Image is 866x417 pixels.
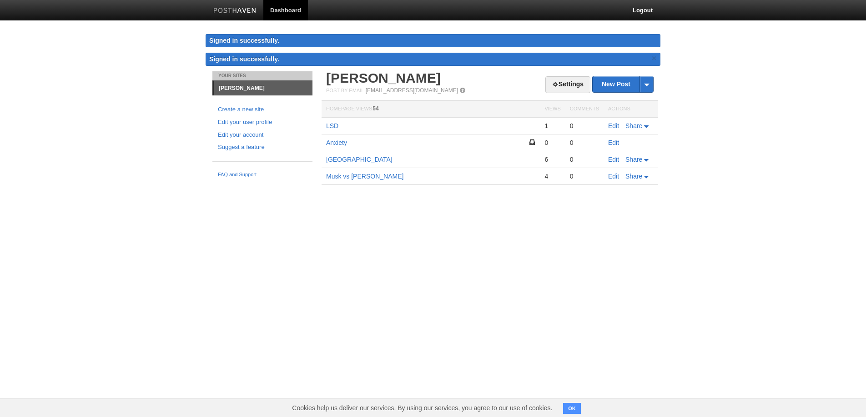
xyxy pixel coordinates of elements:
[206,34,660,47] div: Signed in successfully.
[608,173,619,180] a: Edit
[625,156,642,163] span: Share
[218,130,307,140] a: Edit your account
[563,403,581,414] button: OK
[570,155,599,164] div: 0
[570,122,599,130] div: 0
[625,122,642,129] span: Share
[544,172,560,180] div: 4
[565,101,604,118] th: Comments
[218,143,307,152] a: Suggest a feature
[214,81,312,95] a: [PERSON_NAME]
[209,55,279,63] span: Signed in successfully.
[326,70,441,85] a: [PERSON_NAME]
[213,8,257,15] img: Posthaven-bar
[212,71,312,80] li: Your Sites
[544,122,560,130] div: 1
[608,139,619,146] a: Edit
[540,101,565,118] th: Views
[593,76,653,92] a: New Post
[326,88,364,93] span: Post by Email
[373,105,378,112] span: 54
[326,156,393,163] a: [GEOGRAPHIC_DATA]
[283,399,561,417] span: Cookies help us deliver our services. By using our services, you agree to our use of cookies.
[326,122,338,129] a: LSD
[650,53,658,64] a: ×
[218,105,307,114] a: Create a new site
[608,122,619,129] a: Edit
[570,139,599,147] div: 0
[326,139,347,146] a: Anxiety
[326,173,403,180] a: Musk vs [PERSON_NAME]
[366,87,458,94] a: [EMAIL_ADDRESS][DOMAIN_NAME]
[604,101,658,118] th: Actions
[545,76,590,93] a: Settings
[625,173,642,180] span: Share
[608,156,619,163] a: Edit
[570,172,599,180] div: 0
[218,118,307,127] a: Edit your user profile
[218,171,307,179] a: FAQ and Support
[544,139,560,147] div: 0
[322,101,540,118] th: Homepage Views
[544,155,560,164] div: 6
